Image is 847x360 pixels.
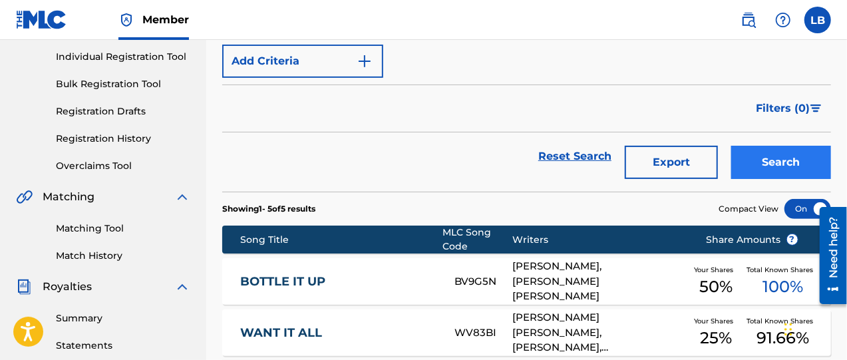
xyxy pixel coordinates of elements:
img: Top Rightsholder [118,12,134,28]
img: search [741,12,757,28]
img: help [775,12,791,28]
span: 100 % [762,275,803,299]
img: Matching [16,189,33,205]
a: Registration History [56,132,190,146]
button: Search [731,146,831,179]
div: [PERSON_NAME] [PERSON_NAME], [PERSON_NAME], [PERSON_NAME] [512,310,686,355]
a: Matching Tool [56,222,190,236]
button: Add Criteria [222,45,383,78]
div: Help [770,7,796,33]
div: Song Title [240,233,442,247]
span: 50 % [700,275,733,299]
a: Bulk Registration Tool [56,77,190,91]
span: Member [142,12,189,27]
span: Filters ( 0 ) [756,100,810,116]
span: Share Amounts [707,233,798,247]
span: Your Shares [694,316,739,326]
a: Overclaims Tool [56,159,190,173]
div: Drag [784,309,792,349]
a: Public Search [735,7,762,33]
span: Your Shares [694,265,739,275]
button: Filters (0) [748,92,831,125]
img: expand [174,279,190,295]
div: WV83BI [454,325,512,341]
img: expand [174,189,190,205]
a: Individual Registration Tool [56,50,190,64]
img: 9d2ae6d4665cec9f34b9.svg [357,53,373,69]
a: WANT IT ALL [240,325,436,341]
span: Royalties [43,279,92,295]
span: Total Known Shares [747,265,819,275]
p: Showing 1 - 5 of 5 results [222,203,315,215]
span: 91.66 % [757,326,809,350]
span: 25 % [701,326,733,350]
div: MLC Song Code [443,226,512,254]
img: Royalties [16,279,32,295]
a: Reset Search [532,142,618,171]
a: Match History [56,249,190,263]
iframe: Chat Widget [780,296,847,360]
span: ? [787,234,798,245]
a: Registration Drafts [56,104,190,118]
a: Statements [56,339,190,353]
span: Total Known Shares [747,316,819,326]
img: filter [810,104,822,112]
div: Writers [512,233,686,247]
span: Matching [43,189,94,205]
a: Summary [56,311,190,325]
div: BV9G5N [454,274,512,289]
div: User Menu [804,7,831,33]
div: [PERSON_NAME], [PERSON_NAME] [PERSON_NAME] [512,259,686,304]
iframe: Resource Center [810,202,847,309]
span: Compact View [719,203,778,215]
button: Export [625,146,718,179]
img: MLC Logo [16,10,67,29]
a: BOTTLE IT UP [240,274,436,289]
